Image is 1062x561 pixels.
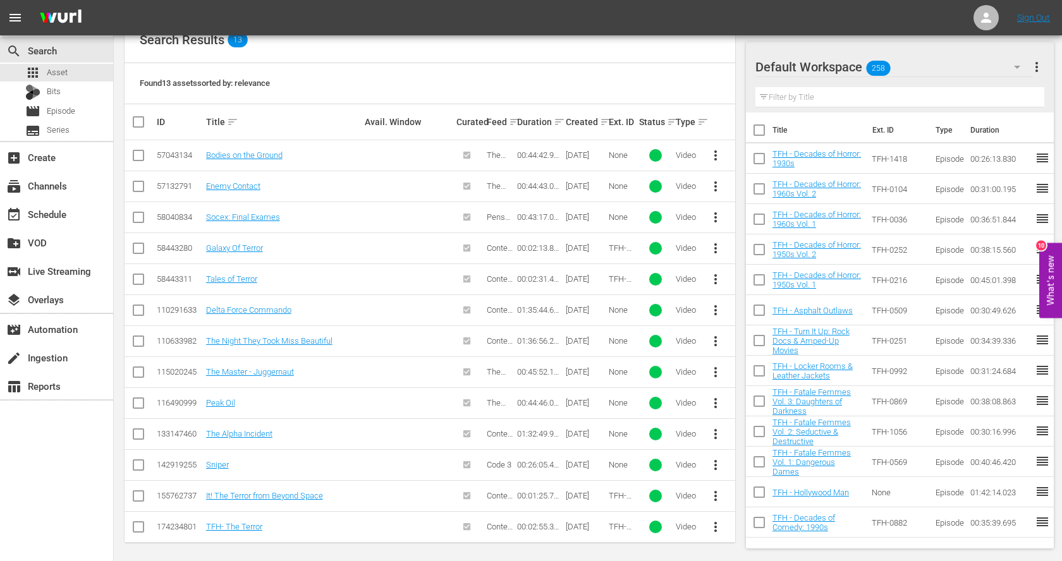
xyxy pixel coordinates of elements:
[517,212,562,222] div: 00:43:17.095
[566,367,605,377] div: [DATE]
[517,429,562,438] div: 01:32:49.944
[708,303,723,318] span: more_vert
[1035,272,1050,287] span: reorder
[700,419,731,449] button: more_vert
[566,305,605,315] div: [DATE]
[772,240,861,259] a: TFH - Decades of Horror: 1950s Vol. 2
[1039,243,1062,318] button: Open Feedback Widget
[8,10,23,25] span: menu
[487,460,511,469] span: Code 3
[931,295,965,325] td: Episode
[609,398,635,407] div: None
[708,519,723,534] span: more_vert
[157,181,202,191] div: 57132791
[566,398,605,407] div: [DATE]
[566,336,605,346] div: [DATE]
[1029,52,1044,82] button: more_vert
[639,114,672,130] div: Status
[708,457,723,473] span: more_vert
[965,447,1035,477] td: 00:40:46.420
[772,387,851,416] a: TFH - Fatale Femmes Vol. 3: Daughters of Darkness
[676,398,697,407] div: Video
[700,171,731,202] button: more_vert
[708,488,723,504] span: more_vert
[867,507,930,538] td: TFH-0882
[931,416,965,447] td: Episode
[30,3,91,33] img: ans4CAIJ8jUAAAAAAAAAAAAAAAAAAAAAAAAgQb4GAAAAAAAAAAAAAAAAAAAAAAAAJMjXAAAAAAAAAAAAAAAAAAAAAAAAgAT5G...
[708,426,723,442] span: more_vert
[517,398,562,407] div: 00:44:46.058
[1035,393,1050,408] span: reorder
[676,491,697,500] div: Video
[206,491,323,500] a: It! The Terror from Beyond Space
[206,212,280,222] a: Socex: Final Exames
[931,477,965,507] td: Episode
[206,367,294,377] a: The Master - Juggernaut
[487,150,510,169] span: The Border
[700,450,731,480] button: more_vert
[6,44,21,59] span: Search
[609,491,632,510] span: TFH-0211
[931,325,965,356] td: Episode
[931,356,965,386] td: Episode
[700,481,731,511] button: more_vert
[700,357,731,387] button: more_vert
[157,367,202,377] div: 115020245
[965,143,1035,174] td: 00:26:13.830
[1035,514,1050,529] span: reorder
[517,274,562,284] div: 00:02:31.443
[25,85,40,100] div: Bits
[965,234,1035,265] td: 00:38:15.560
[609,181,635,191] div: None
[867,356,930,386] td: TFH-0992
[600,116,611,128] span: sort
[456,117,483,127] div: Curated
[963,112,1039,148] th: Duration
[772,448,851,476] a: TFH - Fatale Femmes Vol. 1: Dangerous Dames
[867,447,930,477] td: TFH-0569
[676,150,697,160] div: Video
[517,114,562,130] div: Duration
[566,114,605,130] div: Created
[487,274,513,293] span: Content
[47,105,75,118] span: Episode
[487,181,510,200] span: The Border
[25,65,40,80] span: Asset
[157,336,202,346] div: 110633982
[609,522,632,541] span: TFH-0003
[867,174,930,204] td: TFH-0104
[566,491,605,500] div: [DATE]
[700,202,731,232] button: more_vert
[700,264,731,294] button: more_vert
[25,123,40,138] span: Series
[487,491,513,510] span: Content
[566,212,605,222] div: [DATE]
[206,243,263,253] a: Galaxy Of Terror
[965,204,1035,234] td: 00:36:51.844
[487,212,512,250] span: Pensacola: Wings of Gold
[755,49,1032,85] div: Default Workspace
[931,507,965,538] td: Episode
[708,210,723,225] span: more_vert
[1036,241,1046,251] div: 10
[867,477,930,507] td: None
[47,85,61,98] span: Bits
[965,477,1035,507] td: 01:42:14.023
[140,78,270,88] span: Found 13 assets sorted by: relevance
[867,265,930,295] td: TFH-0216
[6,150,21,166] span: Create
[47,124,70,136] span: Series
[772,179,861,198] a: TFH - Decades of Horror: 1960s Vol. 2
[700,295,731,325] button: more_vert
[517,491,562,500] div: 00:01:25.786
[965,325,1035,356] td: 00:34:39.336
[772,488,849,497] a: TFH - Hollywood Man
[676,181,697,191] div: Video
[206,274,257,284] a: Tales of Terror
[865,112,928,148] th: Ext. ID
[609,460,635,469] div: None
[931,265,965,295] td: Episode
[487,336,513,355] span: Content
[1035,211,1050,226] span: reorder
[867,386,930,416] td: TFH-0869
